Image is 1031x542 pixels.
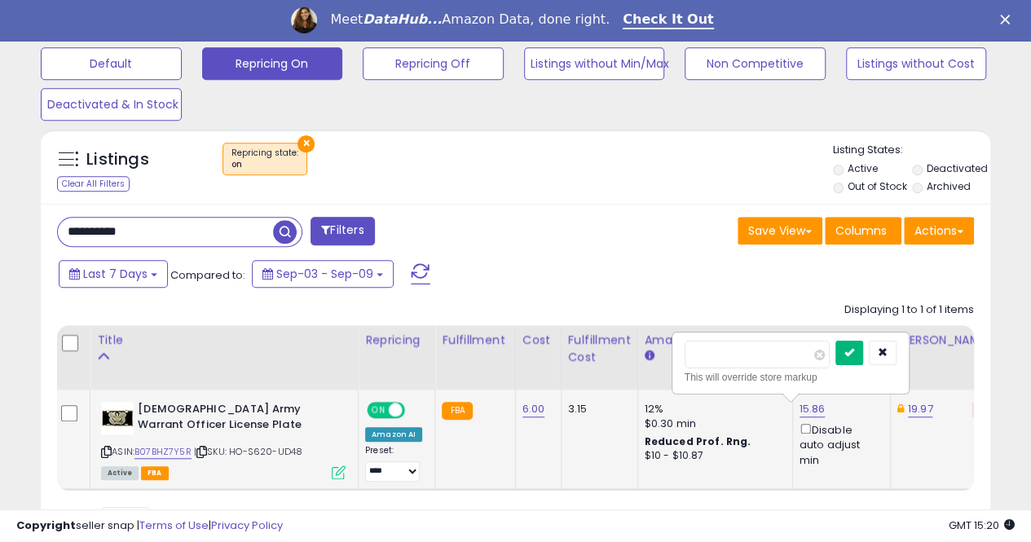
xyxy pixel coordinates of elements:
[645,332,786,349] div: Amazon Fees
[685,47,826,80] button: Non Competitive
[97,332,351,349] div: Title
[211,518,283,533] a: Privacy Policy
[101,466,139,480] span: All listings currently available for purchase on Amazon
[16,518,76,533] strong: Copyright
[276,266,373,282] span: Sep-03 - Sep-09
[897,332,994,349] div: [PERSON_NAME]
[645,449,780,463] div: $10 - $10.87
[57,176,130,192] div: Clear All Filters
[403,403,429,417] span: OFF
[1000,15,1016,24] div: Close
[645,434,751,448] b: Reduced Prof. Rng.
[231,159,298,170] div: on
[368,403,389,417] span: ON
[141,466,169,480] span: FBA
[927,161,988,175] label: Deactivated
[330,11,610,28] div: Meet Amazon Data, done right.
[194,445,302,458] span: | SKU: HO-S620-UD48
[16,518,283,534] div: seller snap | |
[522,401,545,417] a: 6.00
[738,217,822,245] button: Save View
[904,217,974,245] button: Actions
[645,402,780,416] div: 12%
[59,260,168,288] button: Last 7 Days
[833,143,990,158] p: Listing States:
[800,421,878,468] div: Disable auto adjust min
[139,518,209,533] a: Terms of Use
[835,223,887,239] span: Columns
[844,302,974,318] div: Displaying 1 to 1 of 1 items
[568,332,631,366] div: Fulfillment Cost
[202,47,343,80] button: Repricing On
[847,161,877,175] label: Active
[363,47,504,80] button: Repricing Off
[846,47,987,80] button: Listings without Cost
[442,332,508,349] div: Fulfillment
[101,402,346,478] div: ASIN:
[623,11,714,29] a: Check It Out
[138,402,336,436] b: [DEMOGRAPHIC_DATA] Army Warrant Officer License Plate
[685,369,897,386] div: This will override store markup
[365,445,422,482] div: Preset:
[908,401,933,417] a: 19.97
[800,401,826,417] a: 15.86
[86,148,149,171] h5: Listings
[365,427,422,442] div: Amazon AI
[522,332,554,349] div: Cost
[41,47,182,80] button: Default
[297,135,315,152] button: ×
[442,402,472,420] small: FBA
[41,88,182,121] button: Deactivated & In Stock
[101,402,134,434] img: 516vYewRvyL._SL40_.jpg
[645,416,780,431] div: $0.30 min
[949,518,1015,533] span: 2025-09-17 15:20 GMT
[825,217,901,245] button: Columns
[170,267,245,283] span: Compared to:
[83,266,148,282] span: Last 7 Days
[365,332,428,349] div: Repricing
[568,402,625,416] div: 3.15
[524,47,665,80] button: Listings without Min/Max
[363,11,442,27] i: DataHub...
[847,179,906,193] label: Out of Stock
[311,217,374,245] button: Filters
[927,179,971,193] label: Archived
[645,349,654,364] small: Amazon Fees.
[231,147,298,171] span: Repricing state :
[252,260,394,288] button: Sep-03 - Sep-09
[291,7,317,33] img: Profile image for Georgie
[134,445,192,459] a: B07BHZ7Y5R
